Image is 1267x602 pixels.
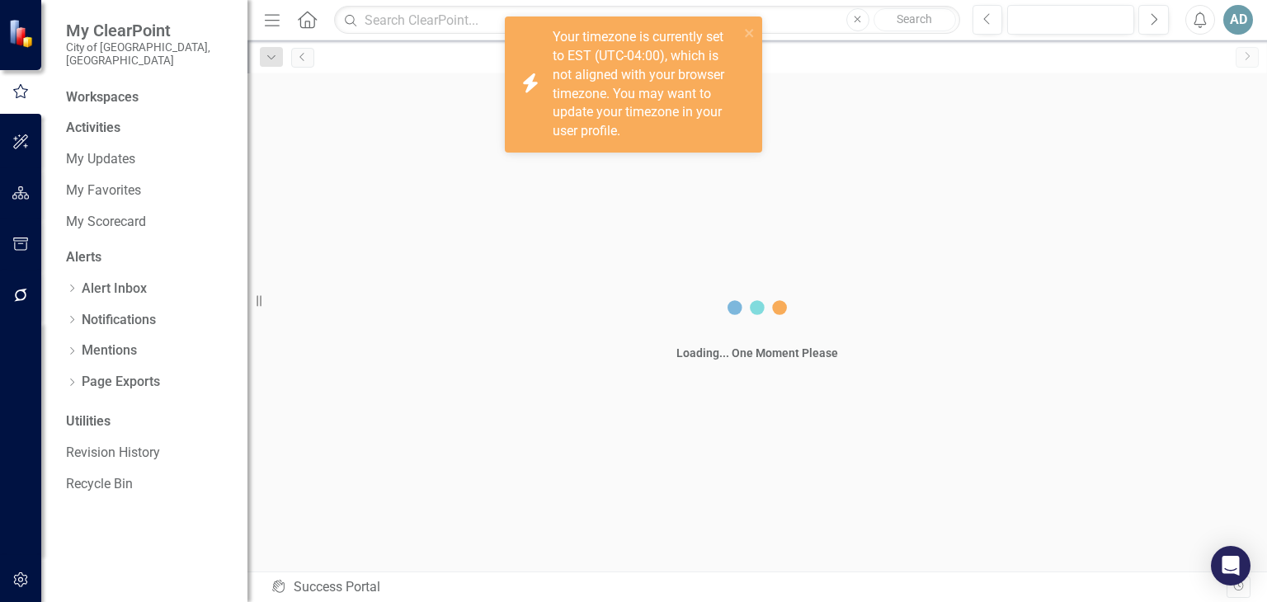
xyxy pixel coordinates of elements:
[66,21,231,40] span: My ClearPoint
[66,88,139,107] div: Workspaces
[897,12,932,26] span: Search
[676,345,838,361] div: Loading... One Moment Please
[66,40,231,68] small: City of [GEOGRAPHIC_DATA], [GEOGRAPHIC_DATA]
[744,23,756,42] button: close
[553,28,739,141] div: Your timezone is currently set to EST (UTC-04:00), which is not aligned with your browser timezon...
[66,475,231,494] a: Recycle Bin
[82,280,147,299] a: Alert Inbox
[1223,5,1253,35] button: AD
[271,578,1227,597] div: Success Portal
[66,248,231,267] div: Alerts
[66,150,231,169] a: My Updates
[82,373,160,392] a: Page Exports
[66,213,231,232] a: My Scorecard
[874,8,956,31] button: Search
[66,444,231,463] a: Revision History
[82,311,156,330] a: Notifications
[82,341,137,360] a: Mentions
[66,181,231,200] a: My Favorites
[1211,546,1251,586] div: Open Intercom Messenger
[7,18,37,48] img: ClearPoint Strategy
[66,412,231,431] div: Utilities
[334,6,959,35] input: Search ClearPoint...
[66,119,231,138] div: Activities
